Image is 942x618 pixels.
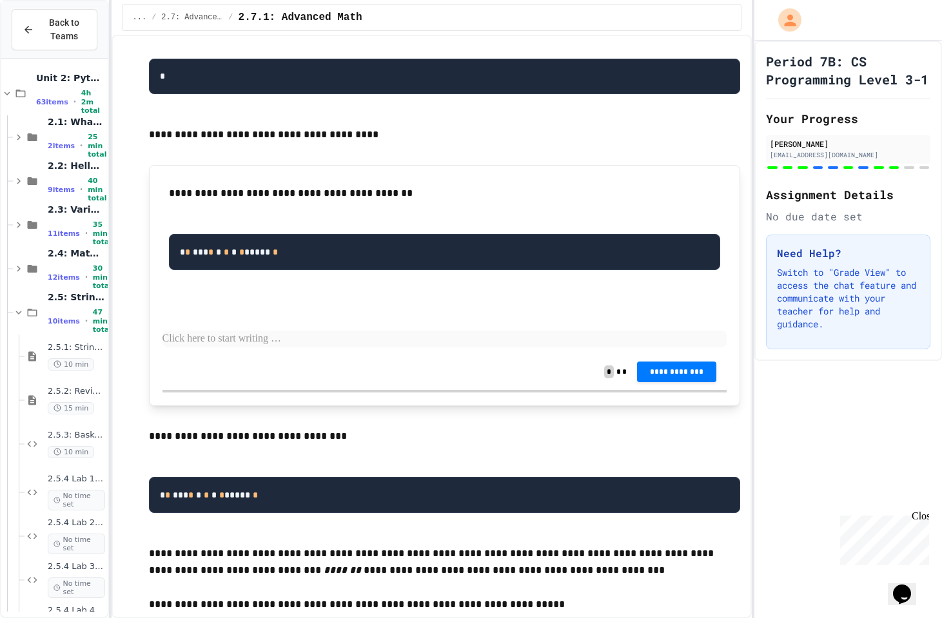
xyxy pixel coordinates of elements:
span: 25 min total [88,133,106,159]
div: [PERSON_NAME] [770,138,927,150]
span: 10 min [48,358,94,371]
div: My Account [765,5,805,35]
span: 12 items [48,273,80,282]
span: 9 items [48,186,75,194]
span: 10 min [48,446,94,458]
span: 2.4: Mathematical Operators [48,247,105,259]
h2: Your Progress [766,110,930,128]
span: / [152,12,156,23]
iframe: chat widget [835,510,929,565]
iframe: chat widget [888,566,929,605]
span: No time set [48,534,105,554]
div: No due date set [766,209,930,224]
span: • [80,184,83,195]
span: 63 items [36,98,68,106]
span: 40 min total [88,177,106,202]
span: • [74,97,76,107]
span: 2.5.4 Lab 2: Password Creator [48,517,105,528]
span: 2.2: Hello, World! [48,160,105,171]
span: 2.5.4 Lab 1: String Combiner Fix [48,474,105,485]
span: 2.5: String Operators [48,291,105,303]
span: • [85,316,88,326]
span: 2.5.4 Lab 3: Tag Generator Fix [48,561,105,572]
span: 2.5.1: String Operators [48,342,105,353]
span: 2.7: Advanced Math [161,12,223,23]
span: No time set [48,577,105,598]
span: • [85,228,88,238]
span: 47 min total [93,308,112,334]
span: 4h 2m total [81,89,105,115]
span: 10 items [48,317,80,325]
h3: Need Help? [777,246,919,261]
span: No time set [48,490,105,510]
span: 11 items [48,229,80,238]
span: Unit 2: Python Fundamentals [36,72,105,84]
span: • [80,140,83,151]
span: ... [133,12,147,23]
span: 2.1: What is Code? [48,116,105,128]
span: 2.5.4 Lab 4: Sports Chant Builder [48,605,105,616]
span: 15 min [48,402,94,414]
h2: Assignment Details [766,186,930,204]
h1: Period 7B: CS Programming Level 3-1 [766,52,930,88]
button: Back to Teams [12,9,97,50]
span: 2.3: Variables and Data Types [48,204,105,215]
p: Switch to "Grade View" to access the chat feature and communicate with your teacher for help and ... [777,266,919,331]
span: 30 min total [93,264,112,290]
span: 2.5.3: Basketballs and Footballs [48,430,105,441]
span: 2.5.2: Review - String Operators [48,386,105,397]
div: Chat with us now!Close [5,5,89,82]
span: Back to Teams [42,16,86,43]
span: 2 items [48,142,75,150]
span: • [85,272,88,282]
span: 35 min total [93,220,112,246]
span: 2.7.1: Advanced Math [239,10,362,25]
span: / [228,12,233,23]
div: [EMAIL_ADDRESS][DOMAIN_NAME] [770,150,927,160]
